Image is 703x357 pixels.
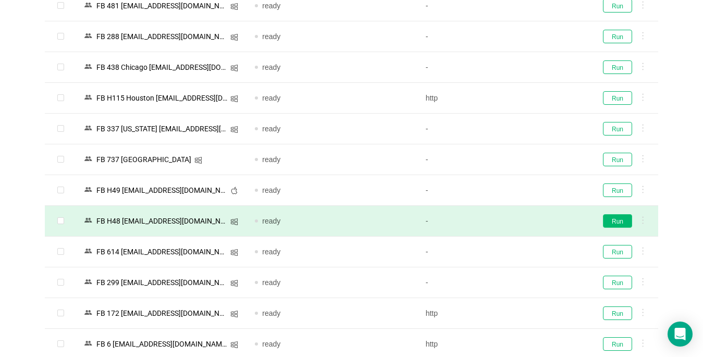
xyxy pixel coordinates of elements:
[262,278,280,287] span: ready
[262,309,280,317] span: ready
[230,126,238,133] i: icon: windows
[603,122,632,136] button: Run
[603,337,632,351] button: Run
[417,206,588,237] td: -
[417,21,588,52] td: -
[93,122,230,136] div: FB 337 [US_STATE] [EMAIL_ADDRESS][DOMAIN_NAME]
[603,214,632,228] button: Run
[230,187,238,194] i: icon: apple
[230,249,238,256] i: icon: windows
[230,310,238,318] i: icon: windows
[93,30,230,43] div: FB 288 [EMAIL_ADDRESS][DOMAIN_NAME]
[262,32,280,41] span: ready
[262,186,280,194] span: ready
[603,245,632,258] button: Run
[262,155,280,164] span: ready
[93,245,230,258] div: FB 614 [EMAIL_ADDRESS][DOMAIN_NAME]
[262,217,280,225] span: ready
[93,183,230,197] div: FB Н49 [EMAIL_ADDRESS][DOMAIN_NAME]
[230,3,238,10] i: icon: windows
[417,83,588,114] td: http
[194,156,202,164] i: icon: windows
[93,306,230,320] div: FB 172 [EMAIL_ADDRESS][DOMAIN_NAME]
[230,279,238,287] i: icon: windows
[603,276,632,289] button: Run
[417,267,588,298] td: -
[230,218,238,226] i: icon: windows
[603,306,632,320] button: Run
[262,63,280,71] span: ready
[93,214,230,228] div: FB Н48 [EMAIL_ADDRESS][DOMAIN_NAME] [1]
[417,237,588,267] td: -
[230,341,238,349] i: icon: windows
[230,33,238,41] i: icon: windows
[603,183,632,197] button: Run
[603,60,632,74] button: Run
[93,337,230,351] div: FB 6 [EMAIL_ADDRESS][DOMAIN_NAME]
[93,91,230,105] div: FB H115 Houston [EMAIL_ADDRESS][DOMAIN_NAME]
[93,153,194,166] div: FB 737 [GEOGRAPHIC_DATA]
[417,52,588,83] td: -
[262,248,280,256] span: ready
[603,153,632,166] button: Run
[93,60,230,74] div: FB 438 Chicago [EMAIL_ADDRESS][DOMAIN_NAME]
[262,125,280,133] span: ready
[417,175,588,206] td: -
[93,276,230,289] div: FB 299 [EMAIL_ADDRESS][DOMAIN_NAME]
[603,30,632,43] button: Run
[417,114,588,144] td: -
[668,322,693,347] div: Open Intercom Messenger
[230,95,238,103] i: icon: windows
[262,2,280,10] span: ready
[262,94,280,102] span: ready
[262,340,280,348] span: ready
[417,298,588,329] td: http
[603,91,632,105] button: Run
[230,64,238,72] i: icon: windows
[417,144,588,175] td: -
